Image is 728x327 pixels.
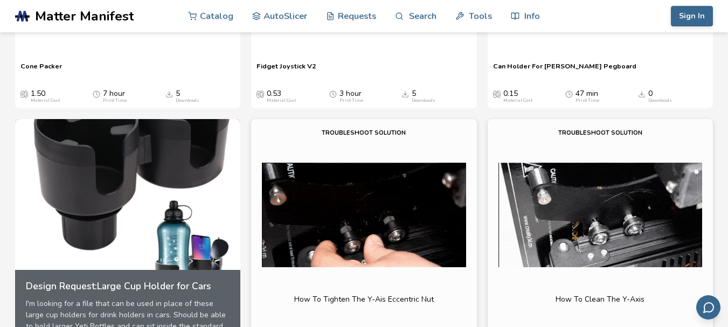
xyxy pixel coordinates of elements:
[256,62,316,78] a: Fidget Joystick V2
[267,98,296,103] div: Material Cost
[15,119,240,270] img: Large Cup Holder for Cars
[401,89,409,98] span: Downloads
[503,98,532,103] div: Material Cost
[558,127,642,138] p: troubleshoot solution
[31,98,60,103] div: Material Cost
[20,62,62,78] a: Cone Packer
[493,89,501,98] span: Average Cost
[696,295,720,319] button: Send feedback via email
[648,98,672,103] div: Downloads
[93,89,100,98] span: Average Print Time
[322,127,406,138] p: troubleshoot solution
[20,89,28,98] span: Average Cost
[26,281,230,291] h3: Design Request: Large Cup Holder for Cars
[165,89,173,98] span: Downloads
[412,89,435,103] div: 5
[556,294,644,305] p: how to clean the y-axis
[493,62,636,78] a: Can Holder For [PERSON_NAME] Pegboard
[31,89,60,103] div: 1.50
[176,98,199,103] div: Downloads
[565,89,573,98] span: Average Print Time
[103,98,127,103] div: Print Time
[638,89,646,98] span: Downloads
[256,89,264,98] span: Average Cost
[176,89,199,103] div: 5
[671,6,713,26] button: Sign In
[576,89,599,103] div: 47 min
[648,89,672,103] div: 0
[412,98,435,103] div: Downloads
[35,9,134,24] span: Matter Manifest
[294,294,434,305] p: how to tighten the y-ais eccentric nut
[267,89,296,103] div: 0.53
[26,281,230,298] a: Design Request:Large Cup Holder for Cars
[339,89,363,103] div: 3 hour
[103,89,127,103] div: 7 hour
[329,89,337,98] span: Average Print Time
[339,98,363,103] div: Print Time
[576,98,599,103] div: Print Time
[503,89,532,103] div: 0.15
